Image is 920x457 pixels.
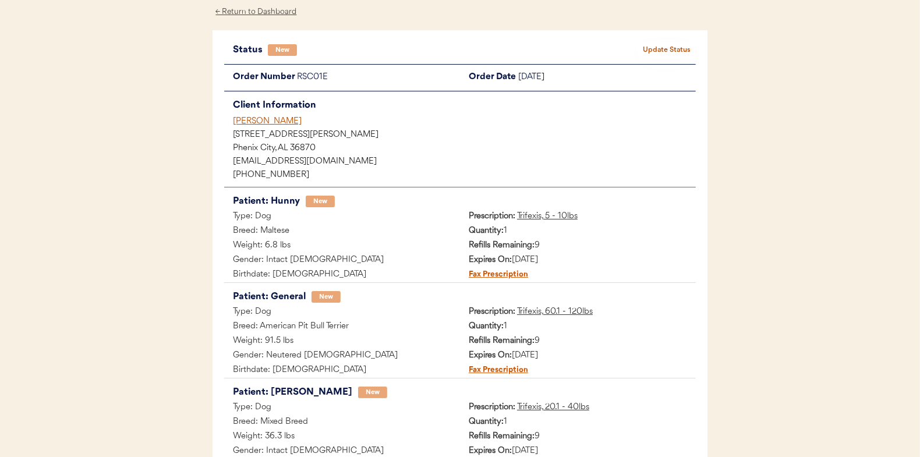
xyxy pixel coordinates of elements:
div: Patient: General [233,289,306,305]
div: Birthdate: [DEMOGRAPHIC_DATA] [224,363,460,378]
div: [PHONE_NUMBER] [233,171,696,179]
u: Trifexis, 5 - 10lbs [517,212,578,221]
div: RSC01E [297,70,460,85]
div: 1 [460,224,696,239]
strong: Quantity: [469,322,504,331]
div: Fax Prescription [460,363,528,378]
strong: Refills Remaining: [469,432,535,441]
strong: Prescription: [469,403,515,412]
strong: Quantity: [469,417,504,426]
strong: Expires On: [469,447,512,455]
div: Birthdate: [DEMOGRAPHIC_DATA] [224,268,460,282]
div: Patient: [PERSON_NAME] [233,384,352,401]
div: Fax Prescription [460,268,528,282]
div: [DATE] [460,253,696,268]
div: ← Return to Dashboard [213,5,300,19]
strong: Expires On: [469,256,512,264]
div: Gender: Intact [DEMOGRAPHIC_DATA] [224,253,460,268]
div: Order Date [460,70,518,85]
div: 9 [460,430,696,444]
button: Update Status [638,42,696,58]
div: Breed: Maltese [224,224,460,239]
div: Patient: Hunny [233,193,300,210]
div: [PERSON_NAME] [233,115,696,127]
strong: Expires On: [469,351,512,360]
div: Client Information [233,97,696,114]
div: [EMAIL_ADDRESS][DOMAIN_NAME] [233,158,696,166]
div: Order Number [224,70,297,85]
div: Breed: Mixed Breed [224,415,460,430]
div: Type: Dog [224,305,460,320]
strong: Prescription: [469,307,515,316]
div: Type: Dog [224,210,460,224]
div: Status [233,42,268,58]
strong: Prescription: [469,212,515,221]
div: Phenix City, AL 36870 [233,144,696,153]
strong: Refills Remaining: [469,336,535,345]
div: Weight: 91.5 lbs [224,334,460,349]
div: Breed: American Pit Bull Terrier [224,320,460,334]
div: Weight: 6.8 lbs [224,239,460,253]
div: 9 [460,239,696,253]
div: 1 [460,320,696,334]
div: [DATE] [460,349,696,363]
div: 1 [460,415,696,430]
u: Trifexis, 20.1 - 40lbs [517,403,589,412]
div: Weight: 36.3 lbs [224,430,460,444]
div: [DATE] [518,70,696,85]
div: 9 [460,334,696,349]
div: Type: Dog [224,401,460,415]
strong: Refills Remaining: [469,241,535,250]
div: [STREET_ADDRESS][PERSON_NAME] [233,131,696,139]
strong: Quantity: [469,226,504,235]
div: Gender: Neutered [DEMOGRAPHIC_DATA] [224,349,460,363]
u: Trifexis, 60.1 - 120lbs [517,307,593,316]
